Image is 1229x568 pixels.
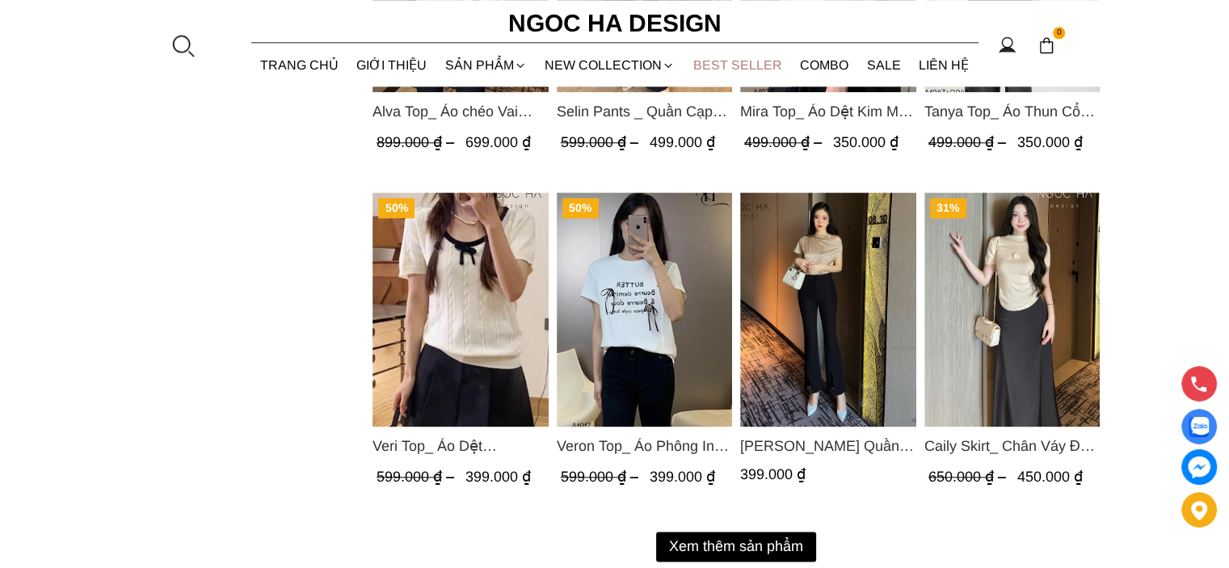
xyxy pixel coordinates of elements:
span: Selin Pants _ Quần Cạp Cao Xếp Ly Giữa 2 màu Đen, Cam - Q007 [556,100,732,123]
span: 499.000 ₫ [744,134,826,150]
span: Mira Top_ Áo Dệt Kim Mix Bèo Cổ Và Tay A1023 [740,100,916,123]
a: GIỚI THIỆU [347,44,436,86]
a: Link to Caily Skirt_ Chân Váy Đuôi Cá Lụa Đen CV117 [924,435,1100,457]
a: Link to Veron Top_ Áo Phông In Chữ Đính Nơ A1017 [556,435,732,457]
button: Xem thêm sản phẩm [656,532,816,562]
a: BEST SELLER [684,44,792,86]
span: 599.000 ₫ [377,469,458,485]
span: 350.000 ₫ [1016,134,1082,150]
span: 499.000 ₫ [928,134,1009,150]
span: [PERSON_NAME] Quần Cạp Cao Xẻ Gấu 2 Màu Đen, Cam - Q054 [740,435,916,457]
span: 399.000 ₫ [740,466,806,482]
span: Caily Skirt_ Chân Váy Đuôi Cá Lụa Đen CV117 [924,435,1100,457]
span: 399.000 ₫ [649,469,714,485]
a: Link to Mira Top_ Áo Dệt Kim Mix Bèo Cổ Và Tay A1023 [740,100,916,123]
a: messenger [1181,449,1217,485]
a: Link to Doris Pants_ Quần Cạp Cao Xẻ Gấu 2 Màu Đen, Cam - Q054 [740,435,916,457]
span: 499.000 ₫ [649,134,714,150]
img: Veri Top_ Áo Dệt Kim Viền Cổ Đính Nơ A1019 [372,192,549,427]
span: 899.000 ₫ [377,134,458,150]
span: 599.000 ₫ [560,134,642,150]
span: Veron Top_ Áo Phông In Chữ Đính Nơ A1017 [556,435,732,457]
span: 399.000 ₫ [465,469,531,485]
span: 699.000 ₫ [465,134,531,150]
a: Link to Alva Top_ Áo chéo Vai Kèm Đai Màu Be A822 [372,100,549,123]
a: Product image - Caily Skirt_ Chân Váy Đuôi Cá Lụa Đen CV117 [924,192,1100,427]
a: Product image - Doris Pants_ Quần Cạp Cao Xẻ Gấu 2 Màu Đen, Cam - Q054 [740,192,916,427]
img: img-CART-ICON-ksit0nf1 [1037,36,1055,54]
a: Link to Tanya Top_ Áo Thun Cổ Tròn Tay Cộc A1047 [924,100,1100,123]
a: Link to Veri Top_ Áo Dệt Kim Viền Cổ Đính Nơ A1019 [372,435,549,457]
a: Product image - Veri Top_ Áo Dệt Kim Viền Cổ Đính Nơ A1019 [372,192,549,427]
a: TRANG CHỦ [251,44,348,86]
a: NEW COLLECTION [536,44,684,86]
span: 0 [1053,27,1066,40]
div: SẢN PHẨM [436,44,537,86]
span: 450.000 ₫ [1016,469,1082,485]
img: Caily Skirt_ Chân Váy Đuôi Cá Lụa Đen CV117 [924,192,1100,427]
a: Link to Selin Pants _ Quần Cạp Cao Xếp Ly Giữa 2 màu Đen, Cam - Q007 [556,100,732,123]
span: Alva Top_ Áo chéo Vai Kèm Đai Màu Be A822 [372,100,549,123]
a: SALE [858,44,911,86]
a: Ngoc Ha Design [494,4,736,43]
span: 350.000 ₫ [833,134,899,150]
img: Display image [1189,417,1209,437]
img: Veron Top_ Áo Phông In Chữ Đính Nơ A1017 [556,192,732,427]
a: LIÊN HỆ [910,44,979,86]
a: Product image - Veron Top_ Áo Phông In Chữ Đính Nơ A1017 [556,192,732,427]
span: Tanya Top_ Áo Thun Cổ Tròn Tay Cộc A1047 [924,100,1100,123]
a: Display image [1181,409,1217,444]
span: 599.000 ₫ [560,469,642,485]
span: Veri Top_ Áo Dệt [PERSON_NAME] Cổ Đính Nơ A1019 [372,435,549,457]
a: Combo [791,44,858,86]
img: Doris Pants_ Quần Cạp Cao Xẻ Gấu 2 Màu Đen, Cam - Q054 [740,192,916,427]
span: 650.000 ₫ [928,469,1009,485]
